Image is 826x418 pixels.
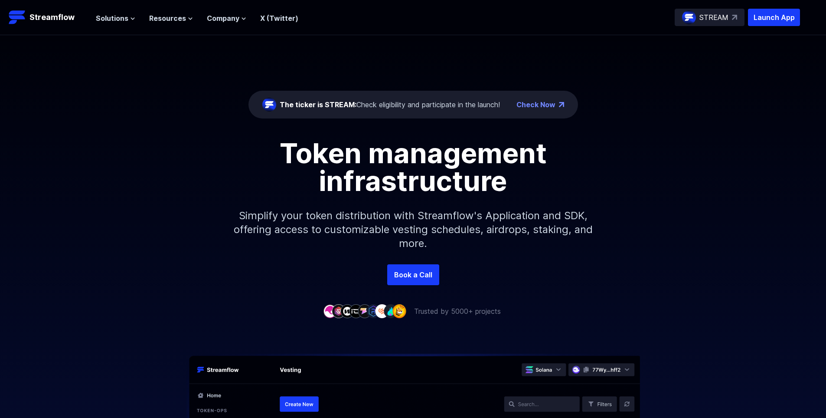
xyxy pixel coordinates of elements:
[9,9,87,26] a: Streamflow
[262,98,276,112] img: streamflow-logo-circle.png
[218,139,608,195] h1: Token management infrastructure
[358,304,372,318] img: company-5
[699,12,728,23] p: STREAM
[675,9,744,26] a: STREAM
[387,264,439,285] a: Book a Call
[349,304,363,318] img: company-4
[149,13,193,23] button: Resources
[227,195,600,264] p: Simplify your token distribution with Streamflow's Application and SDK, offering access to custom...
[732,15,737,20] img: top-right-arrow.svg
[375,304,389,318] img: company-7
[29,11,75,23] p: Streamflow
[392,304,406,318] img: company-9
[559,102,564,107] img: top-right-arrow.png
[748,9,800,26] button: Launch App
[384,304,398,318] img: company-8
[260,14,298,23] a: X (Twitter)
[149,13,186,23] span: Resources
[96,13,135,23] button: Solutions
[96,13,128,23] span: Solutions
[280,99,500,110] div: Check eligibility and participate in the launch!
[366,304,380,318] img: company-6
[207,13,246,23] button: Company
[682,10,696,24] img: streamflow-logo-circle.png
[207,13,239,23] span: Company
[332,304,346,318] img: company-2
[414,306,501,316] p: Trusted by 5000+ projects
[280,100,356,109] span: The ticker is STREAM:
[9,9,26,26] img: Streamflow Logo
[516,99,555,110] a: Check Now
[323,304,337,318] img: company-1
[340,304,354,318] img: company-3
